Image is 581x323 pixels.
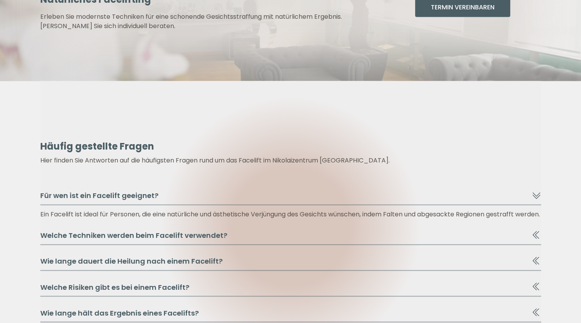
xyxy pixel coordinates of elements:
[40,308,541,323] button: Wie lange hält das Ergebnis eines Facelifts?
[40,230,541,245] button: Welche Techniken werden beim Facelift verwendet?
[40,282,541,297] button: Welche Risiken gibt es bei einem Facelift?
[40,191,541,205] button: Für wen ist ein Facelift geeignet?
[40,156,541,166] p: Hier finden Sie Antworten auf die häufigsten Fragen rund um das Facelift im Nikolaizentrum [GEOGR...
[40,12,369,31] p: Erleben Sie modernste Techniken für eine schonende Gesichtsstraffung mit natürlichem Ergebnis. [P...
[40,210,541,219] div: Ein Facelift ist ideal für Personen, die eine natürliche und ästhetische Verjüngung des Gesichts ...
[40,256,541,271] button: Wie lange dauert die Heilung nach einem Facelift?
[40,141,541,153] h6: Häufig gestellte Fragen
